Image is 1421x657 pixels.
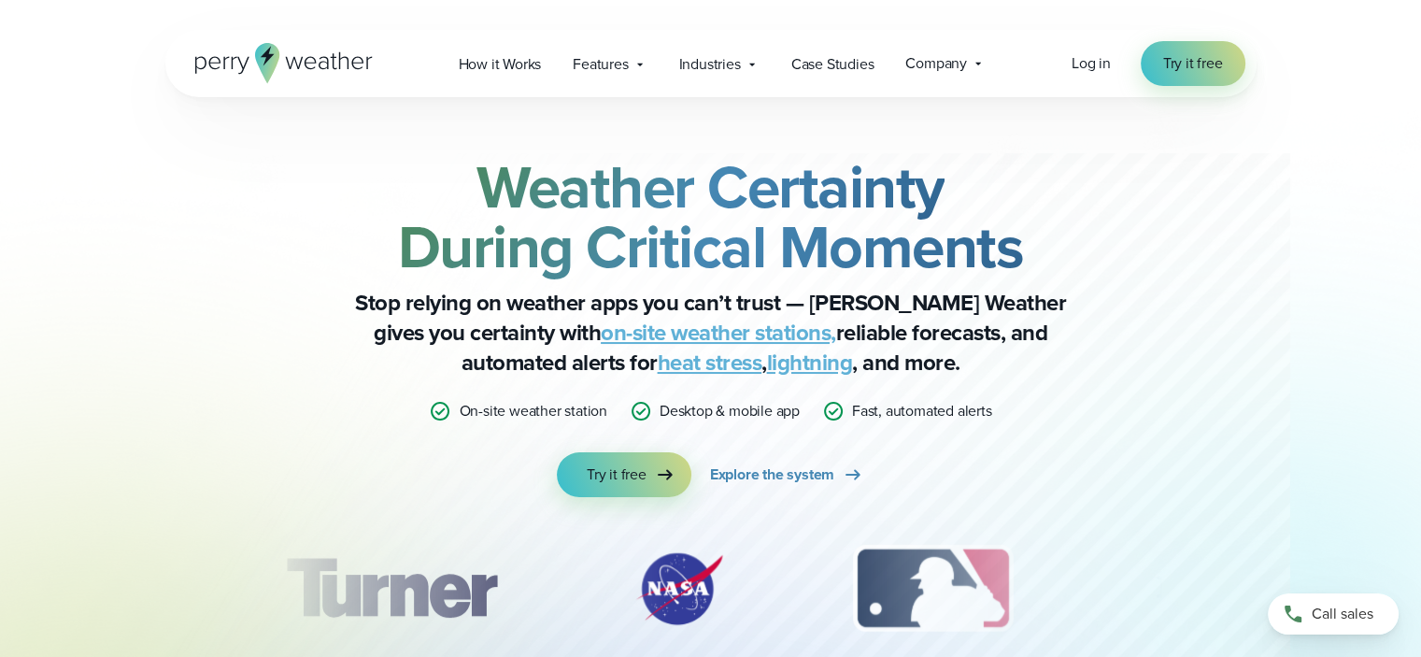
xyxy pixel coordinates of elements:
[658,346,762,379] a: heat stress
[337,288,1085,378] p: Stop relying on weather apps you can’t trust — [PERSON_NAME] Weather gives you certainty with rel...
[1121,542,1271,636] img: PGA.svg
[775,45,890,83] a: Case Studies
[905,52,967,75] span: Company
[398,143,1024,291] strong: Weather Certainty During Critical Moments
[1141,41,1245,86] a: Try it free
[614,542,745,636] div: 2 of 12
[1072,52,1111,74] span: Log in
[791,53,874,76] span: Case Studies
[767,346,853,379] a: lightning
[1312,603,1373,625] span: Call sales
[258,542,523,636] div: 1 of 12
[1268,593,1399,635] a: Call sales
[834,542,1031,636] img: MLB.svg
[573,53,628,76] span: Features
[557,452,691,497] a: Try it free
[660,400,800,422] p: Desktop & mobile app
[587,464,647,486] span: Try it free
[1163,52,1223,75] span: Try it free
[710,464,834,486] span: Explore the system
[614,542,745,636] img: NASA.svg
[710,452,864,497] a: Explore the system
[459,400,606,422] p: On-site weather station
[259,542,1163,645] div: slideshow
[258,542,523,636] img: Turner-Construction_1.svg
[834,542,1031,636] div: 3 of 12
[459,53,542,76] span: How it Works
[443,45,558,83] a: How it Works
[1072,52,1111,75] a: Log in
[601,316,836,350] a: on-site weather stations,
[1121,542,1271,636] div: 4 of 12
[852,400,992,422] p: Fast, automated alerts
[679,53,741,76] span: Industries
